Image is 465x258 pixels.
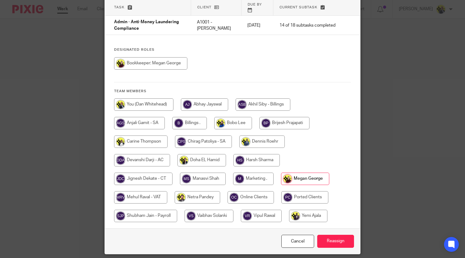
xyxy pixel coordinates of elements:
span: Due by [248,3,262,6]
td: 14 of 18 subtasks completed [273,16,342,35]
a: Close this dialog window [281,235,314,248]
span: Admin - Anti-Money Laundering Compliance [114,20,179,31]
p: A1001 - [PERSON_NAME] [197,19,235,32]
span: Client [197,6,211,9]
p: [DATE] [247,22,267,28]
input: Reassign [317,235,354,248]
h4: Designated Roles [114,47,351,52]
h4: Team members [114,89,351,94]
span: Task [114,6,125,9]
span: Current subtask [279,6,318,9]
